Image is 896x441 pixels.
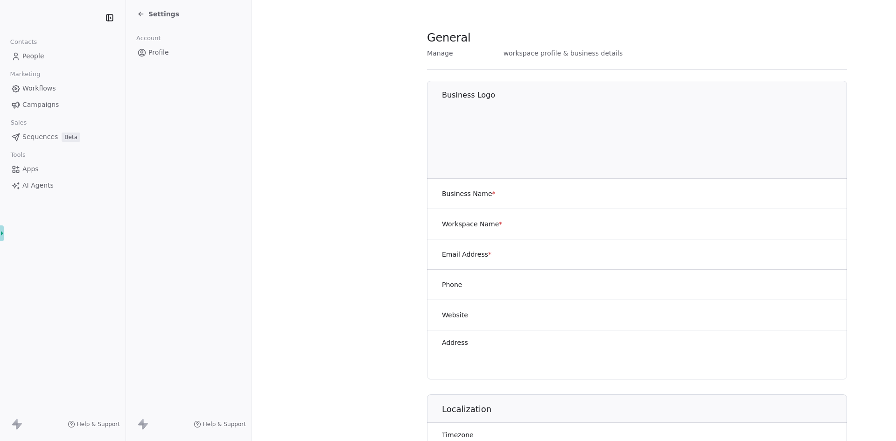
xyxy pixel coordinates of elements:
[137,9,179,19] a: Settings
[22,84,56,93] span: Workflows
[6,67,44,81] span: Marketing
[442,404,847,415] h1: Localization
[22,132,58,142] span: Sequences
[132,31,165,45] span: Account
[203,420,246,428] span: Help & Support
[7,116,31,130] span: Sales
[7,161,118,177] a: Apps
[194,420,246,428] a: Help & Support
[504,49,623,58] span: workspace profile & business details
[7,178,118,193] a: AI Agents
[442,90,847,100] h1: Business Logo
[427,31,471,45] span: General
[148,48,169,57] span: Profile
[442,189,496,198] label: Business Name
[442,430,576,440] label: Timezone
[442,250,491,259] label: Email Address
[22,100,59,110] span: Campaigns
[77,420,120,428] span: Help & Support
[133,45,244,60] a: Profile
[68,420,120,428] a: Help & Support
[442,338,468,347] label: Address
[22,164,39,174] span: Apps
[22,51,44,61] span: People
[427,49,453,58] span: Manage
[7,148,29,162] span: Tools
[442,219,502,229] label: Workspace Name
[62,133,80,142] span: Beta
[7,97,118,112] a: Campaigns
[7,49,118,64] a: People
[22,181,54,190] span: AI Agents
[442,280,462,289] label: Phone
[7,81,118,96] a: Workflows
[442,310,468,320] label: Website
[148,9,179,19] span: Settings
[7,129,118,145] a: SequencesBeta
[6,35,41,49] span: Contacts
